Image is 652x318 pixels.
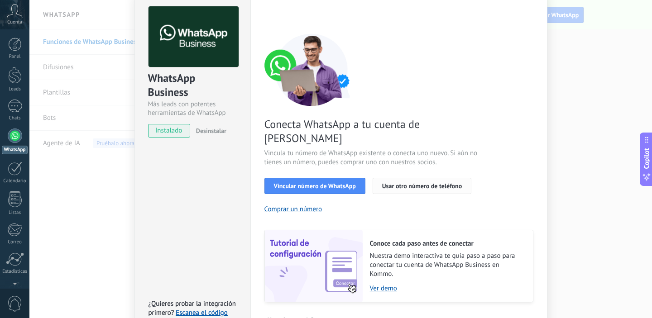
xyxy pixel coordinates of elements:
[264,117,480,145] span: Conecta WhatsApp a tu cuenta de [PERSON_NAME]
[382,183,462,189] span: Usar otro número de teléfono
[373,178,471,194] button: Usar otro número de teléfono
[274,183,356,189] span: Vincular número de WhatsApp
[148,71,237,100] div: WhatsApp Business
[2,239,28,245] div: Correo
[2,115,28,121] div: Chats
[370,284,524,293] a: Ver demo
[264,149,480,167] span: Vincula tu número de WhatsApp existente o conecta uno nuevo. Si aún no tienes un número, puedes c...
[2,54,28,60] div: Panel
[149,124,190,138] span: instalado
[192,124,226,138] button: Desinstalar
[2,86,28,92] div: Leads
[264,178,365,194] button: Vincular número de WhatsApp
[370,252,524,279] span: Nuestra demo interactiva te guía paso a paso para conectar tu cuenta de WhatsApp Business en Kommo.
[2,210,28,216] div: Listas
[7,19,22,25] span: Cuenta
[149,299,236,317] span: ¿Quieres probar la integración primero?
[148,100,237,117] div: Más leads con potentes herramientas de WhatsApp
[2,178,28,184] div: Calendario
[2,146,28,154] div: WhatsApp
[370,239,524,248] h2: Conoce cada paso antes de conectar
[2,269,28,275] div: Estadísticas
[196,127,226,135] span: Desinstalar
[264,205,322,214] button: Comprar un número
[149,6,239,67] img: logo_main.png
[264,33,360,106] img: connect number
[642,148,651,169] span: Copilot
